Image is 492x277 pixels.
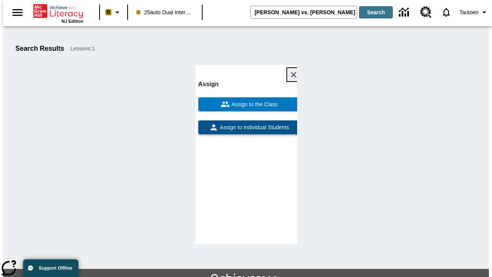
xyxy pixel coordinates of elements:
a: Data Center [394,2,416,23]
span: Support Offline [39,265,72,271]
h1: Search Results [15,45,64,53]
button: Close [287,68,300,81]
input: search field [251,6,357,18]
span: Assign to Individual Students [218,123,289,132]
a: Home [33,3,83,19]
button: Open side menu [6,1,29,24]
span: 25auto Dual International [136,8,193,17]
h6: Assign [198,79,300,90]
a: Notifications [436,2,456,22]
span: NJ Edition [61,19,83,23]
a: Resource Center, Will open in new tab [416,2,436,23]
span: B [106,7,110,17]
span: Tautoen [459,8,479,17]
span: Assign to the Class [230,100,278,108]
button: Profile/Settings [456,5,492,19]
button: Support Offline [23,259,78,277]
button: Boost Class color is peach. Change class color [102,5,125,19]
button: Search [359,6,393,18]
button: Assign to Individual Students [198,120,300,134]
button: Assign to the Class [198,97,300,111]
span: Lessons : 1 [70,45,95,53]
div: lesson details [195,65,297,244]
div: Home [33,3,83,23]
